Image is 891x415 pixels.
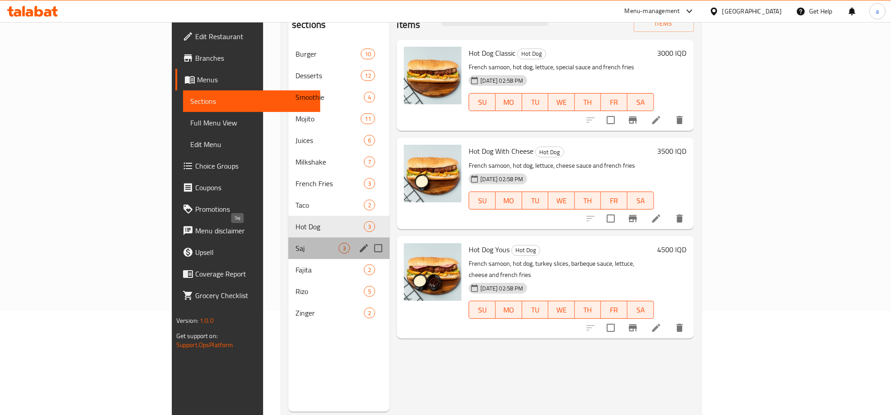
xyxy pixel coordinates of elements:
[296,264,364,275] div: Fajita
[601,209,620,228] span: Select to update
[526,303,545,317] span: TU
[404,145,461,202] img: Hot Dog With Cheese
[364,201,375,210] span: 2
[627,192,654,210] button: SA
[364,135,375,146] div: items
[361,50,375,58] span: 10
[190,139,313,150] span: Edit Menu
[404,47,461,104] img: Hot Dog Classic
[473,96,492,109] span: SU
[469,258,654,281] p: French samoon, hot dog, turkey slices, barbeque sauce, lettuce, cheese and french fries
[669,109,690,131] button: delete
[469,93,495,111] button: SU
[658,145,687,157] h6: 3500 IQD
[183,90,321,112] a: Sections
[601,111,620,129] span: Select to update
[190,96,313,107] span: Sections
[469,301,495,319] button: SU
[195,290,313,301] span: Grocery Checklist
[296,113,361,124] span: Mojito
[288,173,390,194] div: French Fries3
[288,237,390,259] div: Saj3edit
[195,161,313,171] span: Choice Groups
[496,192,522,210] button: MO
[296,308,364,318] div: Zinger
[578,194,598,207] span: TH
[548,192,575,210] button: WE
[651,115,662,125] a: Edit menu item
[296,221,364,232] span: Hot Dog
[296,178,364,189] span: French Fries
[526,96,545,109] span: TU
[469,243,510,256] span: Hot Dog Yous
[364,309,375,317] span: 2
[627,301,654,319] button: SA
[522,192,549,210] button: TU
[601,192,627,210] button: FR
[288,216,390,237] div: Hot Dog3
[288,302,390,324] div: Zinger2
[175,263,321,285] a: Coverage Report
[473,194,492,207] span: SU
[175,155,321,177] a: Choice Groups
[176,315,198,326] span: Version:
[575,301,601,319] button: TH
[195,225,313,236] span: Menu disclaimer
[296,200,364,210] div: Taco
[175,69,321,90] a: Menus
[288,108,390,129] div: Mojito11
[195,247,313,258] span: Upsell
[175,47,321,69] a: Branches
[627,93,654,111] button: SA
[518,49,546,59] span: Hot Dog
[288,43,390,65] div: Burger10
[197,74,313,85] span: Menus
[622,109,644,131] button: Branch-specific-item
[601,301,627,319] button: FR
[176,339,233,351] a: Support.OpsPlatform
[601,318,620,337] span: Select to update
[575,93,601,111] button: TH
[296,286,364,297] div: Rizo
[364,178,375,189] div: items
[364,92,375,103] div: items
[296,156,364,167] span: Milkshake
[604,194,624,207] span: FR
[195,53,313,63] span: Branches
[296,243,339,254] span: Saj
[477,284,527,293] span: [DATE] 02:58 PM
[601,93,627,111] button: FR
[364,93,375,102] span: 4
[175,177,321,198] a: Coupons
[288,281,390,302] div: Rizo5
[496,301,522,319] button: MO
[364,286,375,297] div: items
[522,93,549,111] button: TU
[536,147,564,157] span: Hot Dog
[658,243,687,256] h6: 4500 IQD
[397,4,430,31] h2: Menu items
[512,245,540,255] span: Hot Dog
[364,158,375,166] span: 7
[296,92,364,103] span: Smoothie
[604,96,624,109] span: FR
[357,241,371,255] button: edit
[722,6,782,16] div: [GEOGRAPHIC_DATA]
[622,208,644,229] button: Branch-specific-item
[651,213,662,224] a: Edit menu item
[604,303,624,317] span: FR
[669,208,690,229] button: delete
[175,285,321,306] a: Grocery Checklist
[622,317,644,339] button: Branch-specific-item
[195,204,313,214] span: Promotions
[296,70,361,81] span: Desserts
[288,151,390,173] div: Milkshake7
[339,244,349,253] span: 3
[552,194,571,207] span: WE
[658,47,687,59] h6: 3000 IQD
[195,268,313,279] span: Coverage Report
[522,301,549,319] button: TU
[190,117,313,128] span: Full Menu View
